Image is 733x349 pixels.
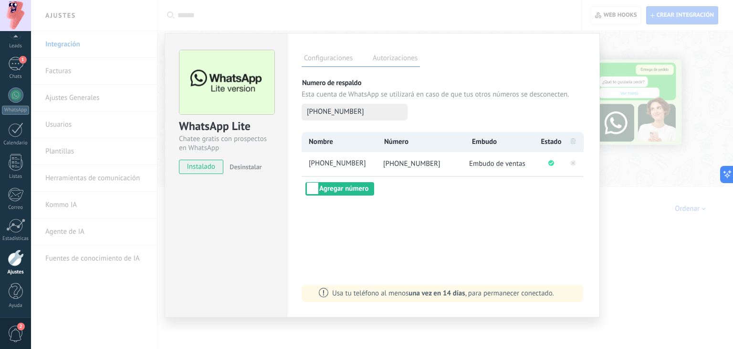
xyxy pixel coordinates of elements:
[179,134,273,153] div: Chatee gratis con prospectos en WhatsApp
[226,160,262,174] button: Desinstalar
[469,159,525,168] span: Embudo de ventas
[2,205,30,211] div: Correo
[19,56,27,64] span: 1
[307,107,364,116] span: [PHONE_NUMBER]
[2,174,30,180] div: Listas
[17,323,25,330] span: 2
[2,269,30,275] div: Ajustes
[408,289,465,298] span: una vez en 14 días
[332,289,554,298] span: Usa tu teléfono al menos , para permanecer conectado.
[302,104,408,120] button: [PHONE_NUMBER]
[384,137,408,146] span: Número
[302,78,585,87] p: Numero de respaldo
[383,159,440,168] span: [PHONE_NUMBER]
[179,160,223,174] span: instalado
[472,137,497,146] span: Embudo
[2,303,30,309] div: Ayuda
[2,43,30,49] div: Leads
[179,119,273,134] div: WhatsApp Lite
[2,236,30,242] div: Estadísticas
[307,159,376,169] span: +57 318 3662949
[2,106,29,115] div: WhatsApp
[305,182,374,196] button: Agregar número
[2,74,30,80] div: Chats
[302,90,585,99] p: Esta cuenta de WhatsApp se utilizará en caso de que tus otros números se desconecten.
[539,152,563,176] li: Conectado correctamente
[309,137,333,146] span: Nombre
[2,140,30,146] div: Calendario
[179,50,274,115] img: logo_main.png
[541,137,562,146] span: Estado
[370,53,420,66] label: Autorizaciones
[230,163,262,171] span: Desinstalar
[302,53,355,66] label: Configuraciones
